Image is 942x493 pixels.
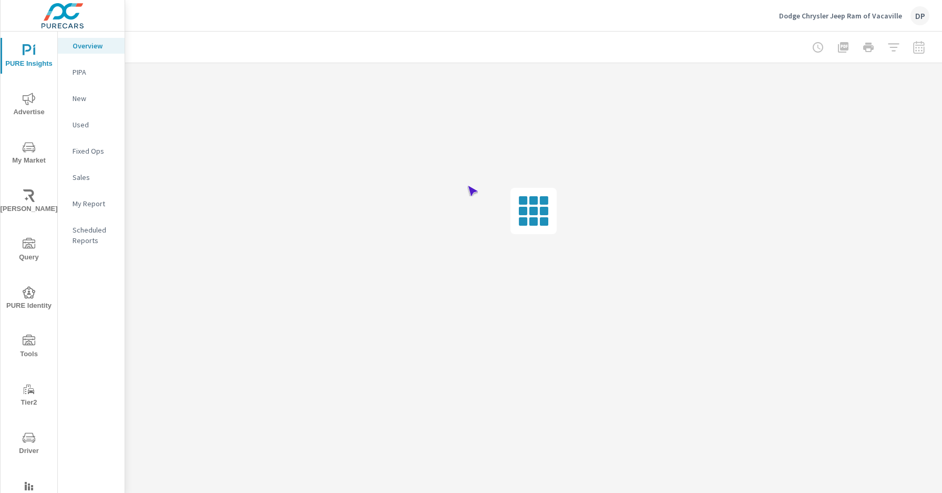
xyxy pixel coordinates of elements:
[4,383,54,409] span: Tier2
[4,93,54,118] span: Advertise
[73,41,116,51] p: Overview
[73,172,116,183] p: Sales
[73,225,116,246] p: Scheduled Reports
[73,67,116,77] p: PIPA
[58,38,125,54] div: Overview
[58,143,125,159] div: Fixed Ops
[58,222,125,248] div: Scheduled Reports
[4,141,54,167] span: My Market
[73,119,116,130] p: Used
[4,189,54,215] span: [PERSON_NAME]
[73,93,116,104] p: New
[73,198,116,209] p: My Report
[4,335,54,360] span: Tools
[4,44,54,70] span: PURE Insights
[58,117,125,133] div: Used
[4,431,54,457] span: Driver
[4,238,54,264] span: Query
[73,146,116,156] p: Fixed Ops
[58,90,125,106] div: New
[910,6,929,25] div: DP
[58,64,125,80] div: PIPA
[58,169,125,185] div: Sales
[4,286,54,312] span: PURE Identity
[779,11,902,21] p: Dodge Chrysler Jeep Ram of Vacaville
[58,196,125,212] div: My Report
